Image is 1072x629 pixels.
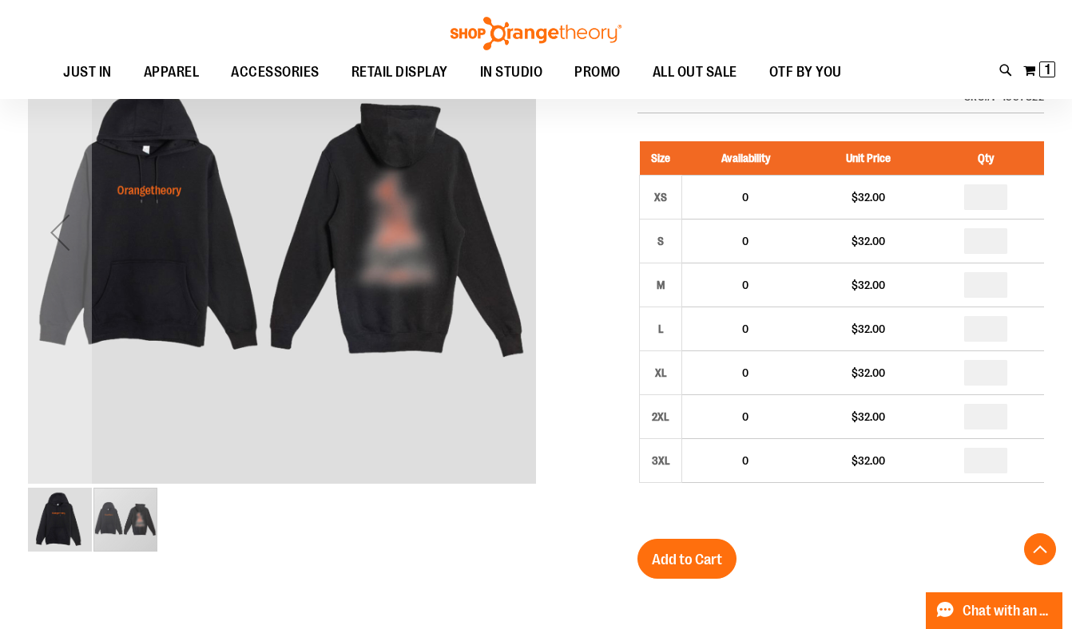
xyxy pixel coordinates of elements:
[351,54,448,90] span: RETAIL DISPLAY
[640,141,682,176] th: Size
[742,410,748,423] span: 0
[637,539,737,579] button: Add to Cart
[742,235,748,247] span: 0
[652,551,722,568] span: Add to Cart
[649,405,673,429] div: 2XL
[817,321,920,337] div: $32.00
[649,229,673,253] div: S
[817,189,920,205] div: $32.00
[649,273,673,297] div: M
[817,453,920,469] div: $32.00
[28,488,92,552] img: 2025 Hell Week Hooded Sweatshirt
[1045,61,1050,77] span: 1
[742,279,748,291] span: 0
[144,54,200,90] span: APPAREL
[742,454,748,467] span: 0
[28,486,93,553] div: image 1 of 2
[926,592,1063,629] button: Chat with an Expert
[480,54,543,90] span: IN STUDIO
[574,54,621,90] span: PROMO
[809,141,928,176] th: Unit Price
[649,361,673,385] div: XL
[93,486,157,553] div: image 2 of 2
[817,409,920,425] div: $32.00
[742,191,748,204] span: 0
[769,54,842,90] span: OTF BY YOU
[653,54,737,90] span: ALL OUT SALE
[928,141,1044,176] th: Qty
[649,185,673,209] div: XS
[649,449,673,473] div: 3XL
[964,90,995,103] strong: SKU
[742,322,748,335] span: 0
[682,141,809,176] th: Availability
[63,54,112,90] span: JUST IN
[231,54,320,90] span: ACCESSORIES
[817,233,920,249] div: $32.00
[448,17,624,50] img: Shop Orangetheory
[963,603,1053,619] span: Chat with an Expert
[817,277,920,293] div: $32.00
[742,366,748,379] span: 0
[649,317,673,341] div: L
[1024,533,1056,565] button: Back To Top
[817,365,920,381] div: $32.00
